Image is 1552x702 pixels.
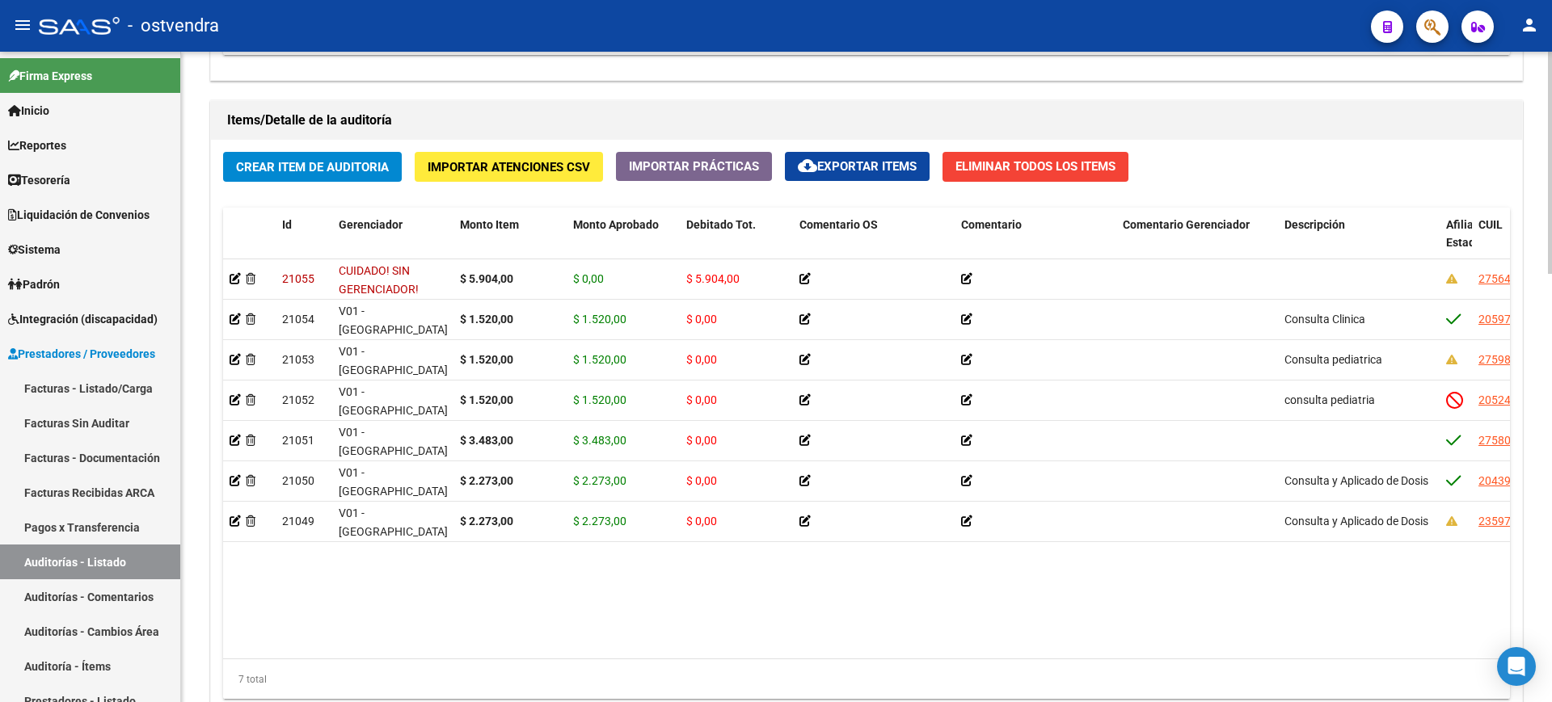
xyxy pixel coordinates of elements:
span: Comentario Gerenciador [1123,218,1250,231]
div: Open Intercom Messenger [1497,647,1536,686]
span: Comentario [961,218,1022,231]
strong: $ 3.483,00 [460,434,513,447]
span: Prestadores / Proveedores [8,345,155,363]
span: 21053 [282,353,314,366]
span: $ 0,00 [686,393,717,406]
span: $ 1.520,00 [573,393,626,406]
datatable-header-cell: Monto Aprobado [567,208,680,279]
span: Consulta y Aplicado de Dosis [1284,515,1428,528]
span: CUIL [1478,218,1503,231]
span: $ 3.483,00 [573,434,626,447]
span: V01 - [GEOGRAPHIC_DATA] [339,466,448,498]
span: Debitado Tot. [686,218,756,231]
button: Crear Item de Auditoria [223,152,402,182]
span: Monto Aprobado [573,218,659,231]
span: $ 1.520,00 [573,353,626,366]
mat-icon: cloud_download [798,156,817,175]
span: 20597266074 [1478,313,1550,326]
span: $ 0,00 [686,515,717,528]
button: Eliminar Todos los Items [943,152,1128,182]
span: 20439868733 [1478,474,1550,487]
strong: $ 1.520,00 [460,393,513,406]
span: V01 - [GEOGRAPHIC_DATA] [339,305,448,336]
datatable-header-cell: Comentario OS [793,208,955,279]
span: Descripción [1284,218,1345,231]
span: Reportes [8,137,66,154]
strong: $ 5.904,00 [460,272,513,285]
span: Eliminar Todos los Items [955,159,1115,174]
span: Firma Express [8,67,92,85]
span: Id [282,218,292,231]
span: $ 2.273,00 [573,474,626,487]
span: 21049 [282,515,314,528]
span: 21055 [282,272,314,285]
span: 21054 [282,313,314,326]
span: Sistema [8,241,61,259]
span: Comentario OS [799,218,878,231]
span: Integración (discapacidad) [8,310,158,328]
span: 20524331714 [1478,393,1550,406]
mat-icon: menu [13,15,32,35]
span: Consulta y Aplicado de Dosis [1284,474,1428,487]
span: $ 5.904,00 [686,272,740,285]
span: $ 0,00 [686,353,717,366]
span: Afiliado Estado [1446,218,1487,250]
strong: $ 1.520,00 [460,313,513,326]
span: Importar Prácticas [629,159,759,174]
span: CUIDADO! SIN GERENCIADOR! [339,264,419,296]
span: Padrón [8,275,60,293]
datatable-header-cell: Gerenciador [332,208,453,279]
span: 23597831919 [1478,515,1550,528]
span: 27598713818 [1478,353,1550,366]
mat-icon: person [1520,15,1539,35]
span: $ 0,00 [686,434,717,447]
span: - ostvendra [128,8,219,44]
datatable-header-cell: Descripción [1278,208,1440,279]
span: $ 0,00 [573,272,604,285]
span: Consulta pediatrica [1284,353,1382,366]
span: Exportar Items [798,159,917,174]
span: consulta pediatria [1284,393,1375,406]
datatable-header-cell: Comentario [955,208,1116,279]
datatable-header-cell: Comentario Gerenciador [1116,208,1278,279]
span: 27564044402 [1478,272,1550,285]
strong: $ 1.520,00 [460,353,513,366]
span: Inicio [8,102,49,120]
span: Importar Atenciones CSV [428,160,590,174]
datatable-header-cell: Id [276,208,332,279]
span: V01 - [GEOGRAPHIC_DATA] [339,426,448,457]
span: $ 1.520,00 [573,313,626,326]
span: Crear Item de Auditoria [236,160,389,174]
span: 21052 [282,393,314,406]
span: Liquidación de Convenios [8,206,150,224]
h1: Items/Detalle de la auditoría [227,107,1506,133]
span: 27580671298 [1478,434,1550,447]
span: 21051 [282,434,314,447]
strong: $ 2.273,00 [460,515,513,528]
span: V01 - [GEOGRAPHIC_DATA] [339,507,448,538]
span: 21050 [282,474,314,487]
button: Importar Atenciones CSV [415,152,603,182]
strong: $ 2.273,00 [460,474,513,487]
span: Consulta Clinica [1284,313,1365,326]
span: $ 0,00 [686,474,717,487]
button: Importar Prácticas [616,152,772,181]
span: V01 - [GEOGRAPHIC_DATA] [339,345,448,376]
datatable-header-cell: Debitado Tot. [680,208,793,279]
span: Gerenciador [339,218,403,231]
span: V01 - [GEOGRAPHIC_DATA] [339,385,448,417]
span: Tesorería [8,171,70,189]
span: Monto Item [460,218,519,231]
div: 7 total [223,659,1510,700]
span: $ 2.273,00 [573,515,626,528]
button: Exportar Items [785,152,930,181]
span: $ 0,00 [686,313,717,326]
datatable-header-cell: Afiliado Estado [1440,208,1472,279]
datatable-header-cell: Monto Item [453,208,567,279]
